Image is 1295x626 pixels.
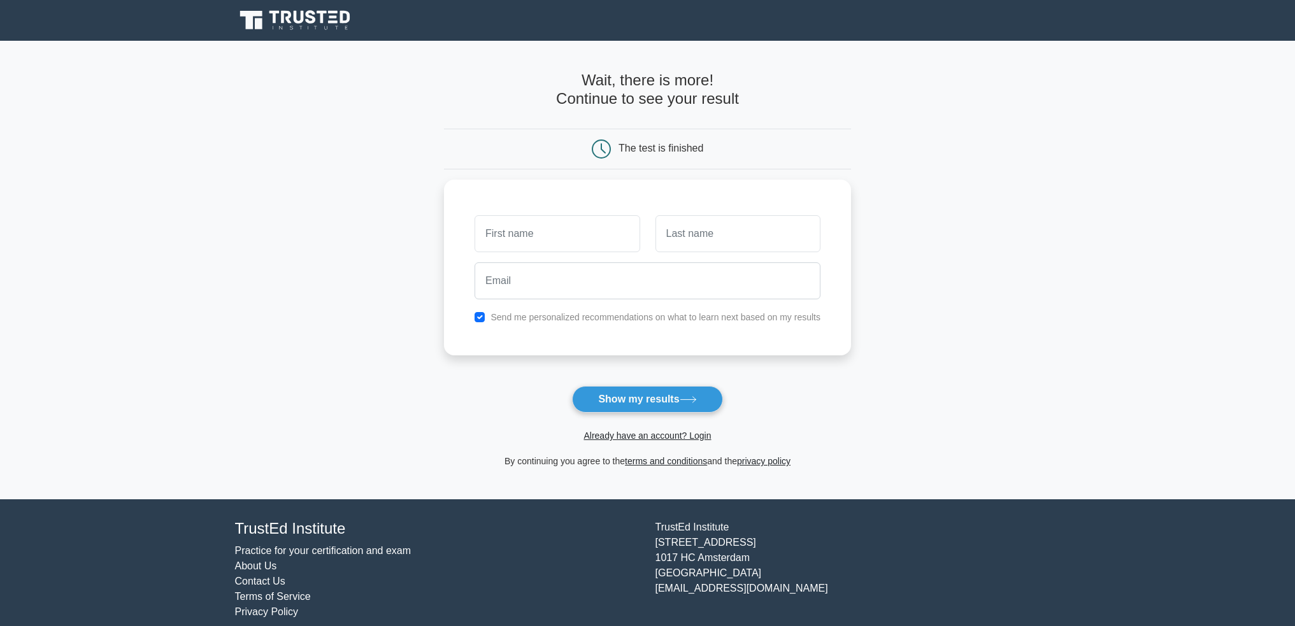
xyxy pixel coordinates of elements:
[625,456,707,466] a: terms and conditions
[490,312,820,322] label: Send me personalized recommendations on what to learn next based on my results
[619,143,703,153] div: The test is finished
[583,430,711,441] a: Already have an account? Login
[572,386,722,413] button: Show my results
[737,456,791,466] a: privacy policy
[475,262,820,299] input: Email
[235,560,277,571] a: About Us
[235,545,411,556] a: Practice for your certification and exam
[235,520,640,538] h4: TrustEd Institute
[475,215,640,252] input: First name
[648,520,1068,620] div: TrustEd Institute [STREET_ADDRESS] 1017 HC Amsterdam [GEOGRAPHIC_DATA] [EMAIL_ADDRESS][DOMAIN_NAME]
[235,591,311,602] a: Terms of Service
[655,215,820,252] input: Last name
[235,606,299,617] a: Privacy Policy
[235,576,285,587] a: Contact Us
[436,453,859,469] div: By continuing you agree to the and the
[444,71,851,108] h4: Wait, there is more! Continue to see your result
